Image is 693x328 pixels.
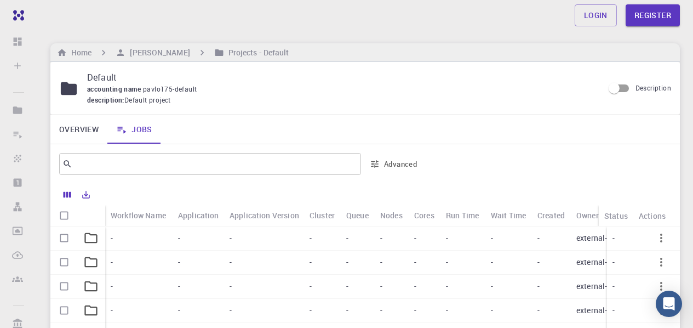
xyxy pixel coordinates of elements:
p: - [414,257,416,268]
div: Open Intercom Messenger [656,291,682,317]
a: Overview [50,115,107,144]
div: Application [173,205,224,226]
div: Run Time [446,205,479,226]
p: - [310,233,312,244]
p: - [380,233,382,244]
div: Queue [341,205,375,226]
p: - [446,257,448,268]
div: Status [604,205,628,227]
div: Cores [409,205,440,226]
p: - [230,233,232,244]
p: - [178,305,180,316]
p: - [414,233,416,244]
p: - [310,305,312,316]
p: - [380,257,382,268]
p: external-public [576,305,628,316]
p: - [446,233,448,244]
span: accounting name [87,84,143,93]
div: Application Version [230,205,299,226]
p: - [111,281,113,292]
div: Actions [639,205,666,227]
p: - [414,305,416,316]
span: pavlo175-default [143,84,201,93]
p: - [178,257,180,268]
div: Created [532,205,571,226]
p: - [111,257,113,268]
p: - [380,281,382,292]
p: external-public [576,281,628,292]
h6: Home [67,47,91,59]
p: - [346,281,348,292]
h6: [PERSON_NAME] [125,47,190,59]
p: - [612,257,615,268]
div: Status [599,205,633,227]
div: Nodes [380,205,403,226]
div: Cluster [310,205,335,226]
span: Description [635,83,671,92]
p: - [178,281,180,292]
p: external-public [576,257,628,268]
p: Default [87,71,595,84]
p: - [414,281,416,292]
p: - [111,305,113,316]
div: Application [178,205,219,226]
div: Owner [576,205,599,226]
div: Wait Time [485,205,532,226]
p: - [537,305,540,316]
img: logo [9,10,24,21]
p: - [491,281,493,292]
span: Default project [124,95,171,106]
button: Columns [58,186,77,203]
nav: breadcrumb [55,47,291,59]
p: - [537,233,540,244]
p: - [491,257,493,268]
p: external-public [576,233,628,244]
p: - [537,281,540,292]
div: Workflow Name [105,205,173,226]
a: Register [626,4,680,26]
p: - [491,233,493,244]
p: - [230,305,232,316]
p: - [346,233,348,244]
div: Wait Time [491,205,526,226]
a: Jobs [107,115,161,144]
p: - [612,305,615,316]
p: - [446,305,448,316]
div: Run Time [440,205,485,226]
div: Cluster [304,205,341,226]
a: Login [575,4,617,26]
p: - [612,233,615,244]
p: - [230,257,232,268]
div: Created [537,205,565,226]
div: Nodes [375,205,409,226]
div: Application Version [224,205,304,226]
div: Icon [78,205,105,227]
div: Workflow Name [111,205,166,226]
p: - [310,257,312,268]
button: Advanced [365,155,422,173]
p: - [380,305,382,316]
p: - [178,233,180,244]
div: Actions [633,205,672,227]
h6: Projects - Default [224,47,289,59]
p: - [346,305,348,316]
p: - [346,257,348,268]
div: Cores [414,205,434,226]
div: Owner [571,205,634,226]
p: - [537,257,540,268]
p: - [310,281,312,292]
button: Export [77,186,95,203]
p: - [491,305,493,316]
p: - [230,281,232,292]
div: Queue [346,205,369,226]
p: - [111,233,113,244]
span: description : [87,95,124,106]
p: - [612,281,615,292]
p: - [446,281,448,292]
